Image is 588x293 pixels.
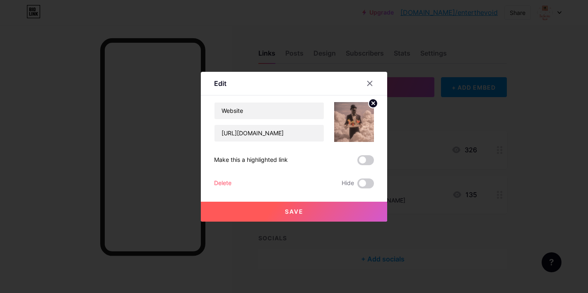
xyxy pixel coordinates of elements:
[334,102,374,142] img: link_thumbnail
[201,202,387,222] button: Save
[214,178,231,188] div: Delete
[342,178,354,188] span: Hide
[214,78,227,88] div: Edit
[214,155,288,165] div: Make this a highlighted link
[214,103,324,119] input: Title
[214,125,324,142] input: URL
[285,208,304,215] span: Save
